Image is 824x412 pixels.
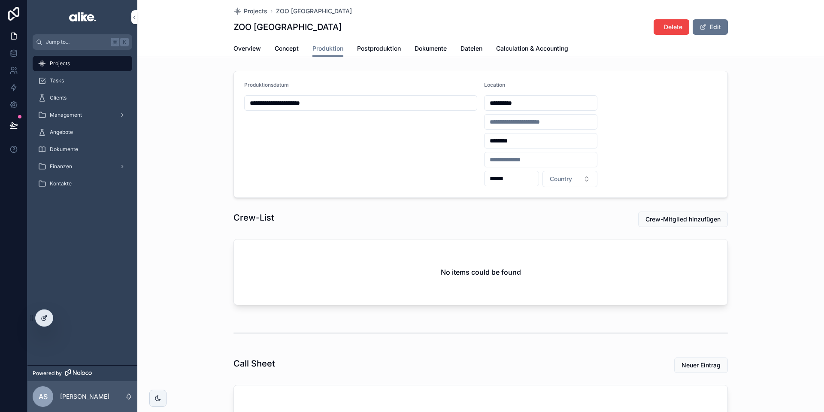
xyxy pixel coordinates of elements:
a: Concept [275,41,299,58]
span: Concept [275,44,299,53]
span: Tasks [50,77,64,84]
span: Calculation & Accounting [496,44,568,53]
button: Edit [693,19,728,35]
h1: Crew-List [233,212,274,224]
a: Finanzen [33,159,132,174]
span: Postproduktion [357,44,401,53]
span: K [121,39,128,45]
button: Jump to...K [33,34,132,50]
a: ZOO [GEOGRAPHIC_DATA] [276,7,352,15]
a: Angebote [33,124,132,140]
h1: ZOO [GEOGRAPHIC_DATA] [233,21,342,33]
a: Produktion [312,41,343,57]
a: Management [33,107,132,123]
p: [PERSON_NAME] [60,392,109,401]
a: Postproduktion [357,41,401,58]
span: Finanzen [50,163,72,170]
h1: Call Sheet [233,357,275,370]
a: Calculation & Accounting [496,41,568,58]
span: Dateien [460,44,482,53]
span: Neuer Eintrag [682,361,721,370]
a: Dokumente [33,142,132,157]
button: Neuer Eintrag [674,357,728,373]
span: Location [484,82,505,88]
button: Crew-Mitglied hinzufügen [638,212,728,227]
a: Dokumente [415,41,447,58]
span: Management [50,112,82,118]
a: Dateien [460,41,482,58]
span: Dokumente [50,146,78,153]
span: AS [39,391,48,402]
a: Clients [33,90,132,106]
a: Projects [33,56,132,71]
span: Produktionsdatum [244,82,289,88]
img: App logo [69,10,95,24]
a: Kontakte [33,176,132,191]
span: Produktion [312,44,343,53]
a: Tasks [33,73,132,88]
h2: No items could be found [441,267,521,277]
span: Clients [50,94,67,101]
span: Projects [50,60,70,67]
span: Jump to... [46,39,107,45]
a: Overview [233,41,261,58]
a: Powered by [27,365,137,381]
span: Country [550,175,572,183]
span: Dokumente [415,44,447,53]
a: Projects [233,7,267,15]
span: Powered by [33,370,62,377]
span: Crew-Mitglied hinzufügen [645,215,721,224]
button: Select Button [542,171,597,187]
button: Delete [654,19,689,35]
span: Angebote [50,129,73,136]
span: Delete [664,23,682,31]
span: Kontakte [50,180,72,187]
span: Projects [244,7,267,15]
span: Overview [233,44,261,53]
div: scrollable content [27,50,137,203]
